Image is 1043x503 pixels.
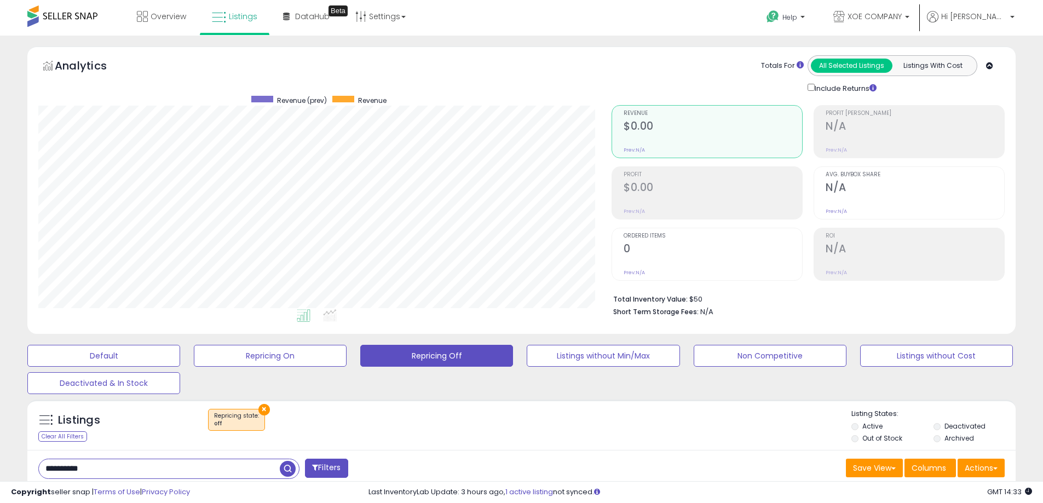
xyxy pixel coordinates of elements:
[944,433,974,443] label: Archived
[766,10,780,24] i: Get Help
[826,233,1004,239] span: ROI
[214,412,259,428] span: Repricing state :
[700,307,713,317] span: N/A
[27,372,180,394] button: Deactivated & In Stock
[151,11,186,22] span: Overview
[613,307,699,316] b: Short Term Storage Fees:
[368,487,1032,498] div: Last InventoryLab Update: 3 hours ago, not synced.
[58,413,100,428] h5: Listings
[826,269,847,276] small: Prev: N/A
[360,345,513,367] button: Repricing Off
[624,269,645,276] small: Prev: N/A
[11,487,190,498] div: seller snap | |
[624,233,802,239] span: Ordered Items
[55,58,128,76] h5: Analytics
[27,345,180,367] button: Default
[758,2,816,36] a: Help
[892,59,973,73] button: Listings With Cost
[613,292,996,305] li: $50
[527,345,679,367] button: Listings without Min/Max
[11,487,51,497] strong: Copyright
[624,111,802,117] span: Revenue
[826,172,1004,178] span: Avg. Buybox Share
[295,11,330,22] span: DataHub
[944,421,986,431] label: Deactivated
[761,61,804,71] div: Totals For
[38,431,87,442] div: Clear All Filters
[904,459,956,477] button: Columns
[277,96,327,105] span: Revenue (prev)
[826,181,1004,196] h2: N/A
[358,96,387,105] span: Revenue
[624,208,645,215] small: Prev: N/A
[987,487,1032,497] span: 2025-09-10 14:33 GMT
[214,420,259,427] div: off
[624,242,802,257] h2: 0
[851,409,1016,419] p: Listing States:
[860,345,1013,367] button: Listings without Cost
[624,147,645,153] small: Prev: N/A
[94,487,140,497] a: Terms of Use
[811,59,892,73] button: All Selected Listings
[258,404,270,415] button: ×
[958,459,1005,477] button: Actions
[826,111,1004,117] span: Profit [PERSON_NAME]
[862,433,902,443] label: Out of Stock
[848,11,902,22] span: XOE COMPANY
[826,208,847,215] small: Prev: N/A
[912,462,946,473] span: Columns
[782,13,797,22] span: Help
[624,172,802,178] span: Profit
[862,421,883,431] label: Active
[694,345,846,367] button: Non Competitive
[329,5,348,16] div: Tooltip anchor
[826,242,1004,257] h2: N/A
[941,11,1007,22] span: Hi [PERSON_NAME]
[624,181,802,196] h2: $0.00
[305,459,348,478] button: Filters
[799,82,890,94] div: Include Returns
[613,294,688,304] b: Total Inventory Value:
[624,120,802,135] h2: $0.00
[846,459,903,477] button: Save View
[826,147,847,153] small: Prev: N/A
[194,345,347,367] button: Repricing On
[927,11,1015,36] a: Hi [PERSON_NAME]
[505,487,553,497] a: 1 active listing
[142,487,190,497] a: Privacy Policy
[229,11,257,22] span: Listings
[826,120,1004,135] h2: N/A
